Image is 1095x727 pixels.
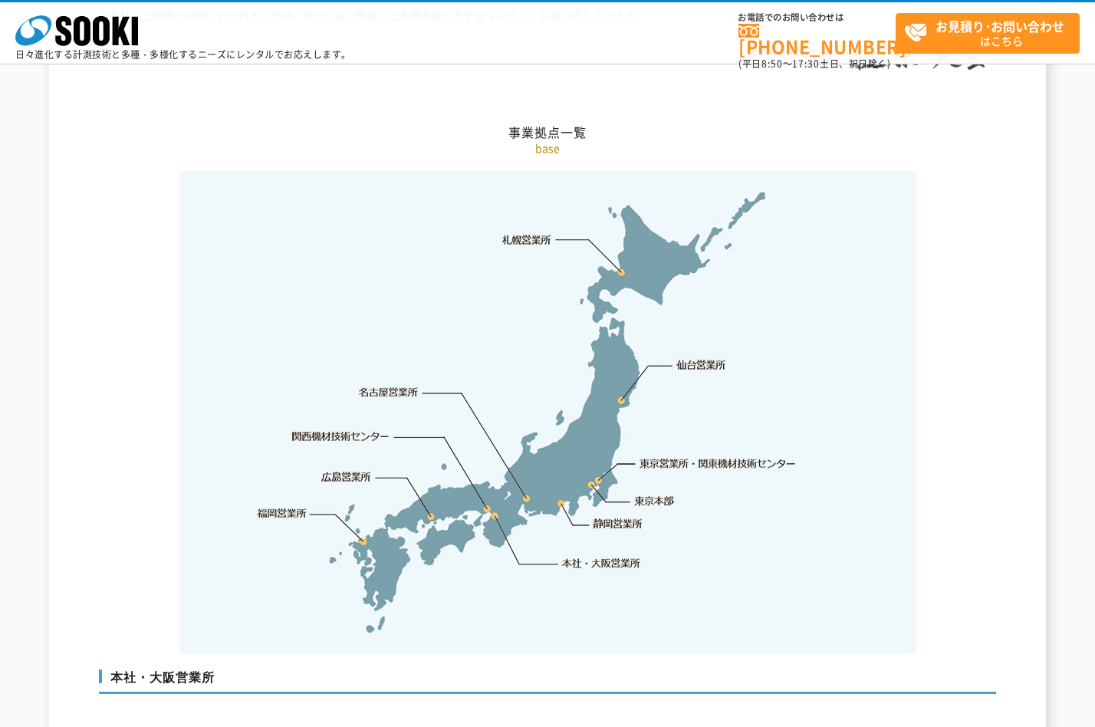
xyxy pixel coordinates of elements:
[896,13,1080,54] a: お見積り･お問い合わせはこちら
[640,456,797,471] a: 東京営業所・関東機材技術センター
[257,505,307,521] a: 福岡営業所
[15,50,351,59] p: 日々進化する計測技術と多種・多様化するニーズにレンタルでお応えします。
[792,57,820,71] span: 17:30
[179,171,916,654] img: 事業拠点一覧
[635,494,675,509] a: 東京本部
[676,357,726,373] a: 仙台営業所
[738,13,896,22] span: お電話でのお問い合わせは
[561,555,641,571] a: 本社・大阪営業所
[502,232,552,247] a: 札幌営業所
[322,469,372,484] a: 広島営業所
[99,669,996,694] h3: 本社・大阪営業所
[738,57,890,71] span: (平日 ～ 土日、祝日除く)
[936,17,1064,35] strong: お見積り･お問い合わせ
[99,140,996,156] p: base
[292,429,390,444] a: 関西機材技術センター
[359,385,419,400] a: 名古屋営業所
[593,516,643,531] a: 静岡営業所
[904,14,1079,52] span: はこちら
[738,24,896,55] a: [PHONE_NUMBER]
[761,57,783,71] span: 8:50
